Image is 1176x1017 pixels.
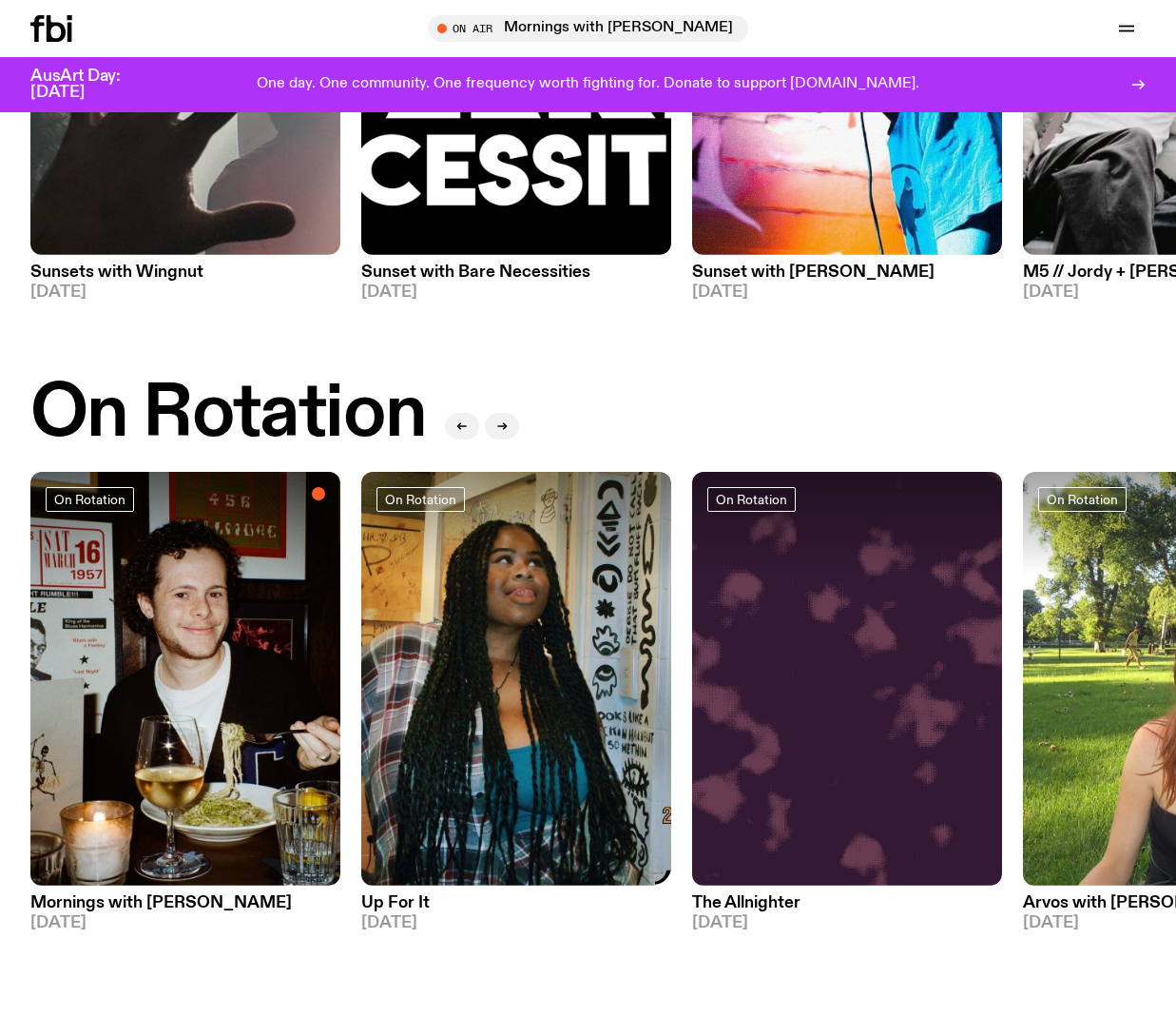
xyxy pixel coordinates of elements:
button: On AirMornings with [PERSON_NAME] [428,15,748,42]
a: Sunsets with Wingnut[DATE] [30,255,340,301]
span: [DATE] [692,284,1002,301]
span: On Rotation [385,492,456,506]
span: On Rotation [716,492,787,506]
img: Sam blankly stares at the camera, brightly lit by a camera flash wearing a hat collared shirt and... [30,472,340,886]
h3: Sunset with Bare Necessities [361,264,671,281]
span: [DATE] [692,915,1002,931]
h3: Sunsets with Wingnut [30,264,340,281]
h3: Mornings with [PERSON_NAME] [30,895,340,911]
a: Up For It[DATE] [361,886,671,931]
h2: On Rotation [30,379,426,451]
a: Mornings with [PERSON_NAME][DATE] [30,886,340,931]
h3: The Allnighter [692,895,1002,911]
a: The Allnighter[DATE] [692,886,1002,931]
span: On Rotation [54,492,125,506]
h3: Up For It [361,895,671,911]
a: On Rotation [1038,487,1127,512]
span: [DATE] [30,915,340,931]
a: On Rotation [376,487,465,512]
p: One day. One community. One frequency worth fighting for. Donate to support [DOMAIN_NAME]. [257,76,919,93]
a: On Rotation [707,487,796,512]
a: Sunset with [PERSON_NAME][DATE] [692,255,1002,301]
span: On Rotation [1047,492,1118,506]
span: [DATE] [361,915,671,931]
a: On Rotation [46,487,134,512]
h3: Sunset with [PERSON_NAME] [692,264,1002,281]
img: Ify - a Brown Skin girl with black braided twists, looking up to the side with her tongue stickin... [361,472,671,886]
span: [DATE] [361,284,671,301]
a: Sunset with Bare Necessities[DATE] [361,255,671,301]
span: [DATE] [30,284,340,301]
h3: AusArt Day: [DATE] [30,68,152,101]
